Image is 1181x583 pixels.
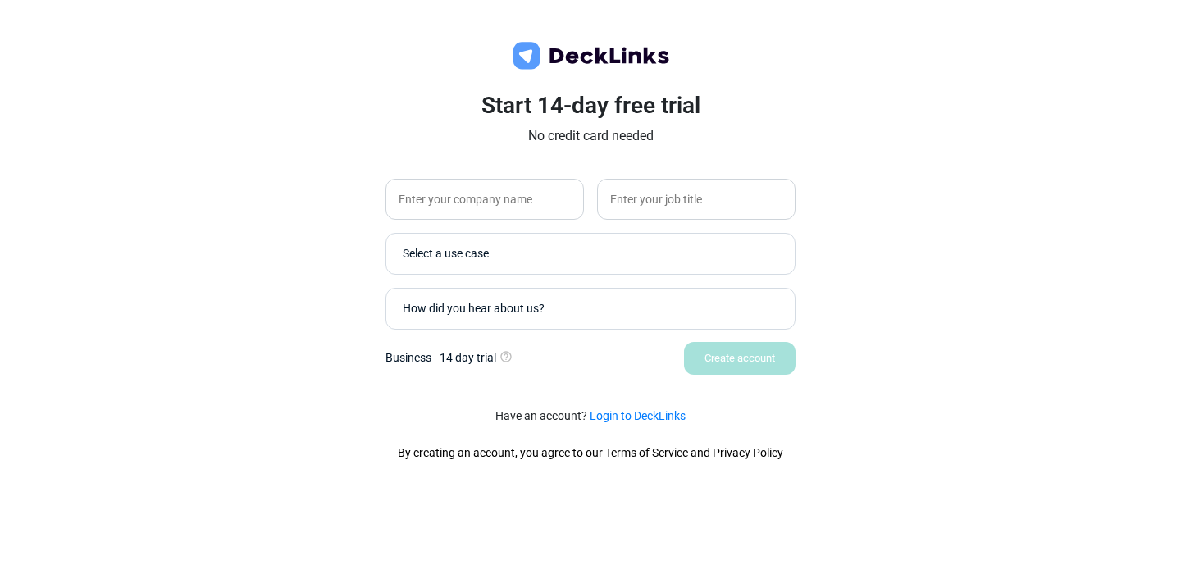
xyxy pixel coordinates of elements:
[713,446,783,459] a: Privacy Policy
[385,126,796,146] p: No credit card needed
[495,408,686,425] small: Have an account?
[590,409,686,422] a: Login to DeckLinks
[403,245,787,262] div: Select a use case
[597,179,796,220] input: Enter your job title
[508,39,673,72] img: deck-links-logo.c572c7424dfa0d40c150da8c35de9cd0.svg
[403,300,787,317] div: How did you hear about us?
[385,179,584,220] input: Enter your company name
[385,92,796,120] h3: Start 14-day free trial
[605,446,688,459] a: Terms of Service
[398,444,783,462] div: By creating an account, you agree to our and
